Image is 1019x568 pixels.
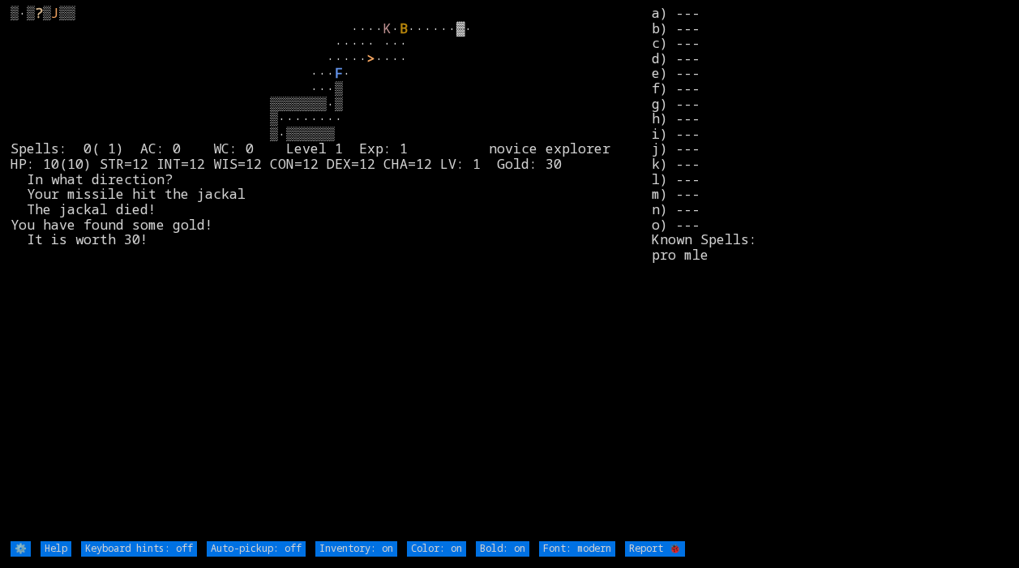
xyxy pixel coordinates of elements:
[51,3,59,22] font: J
[335,63,343,82] font: F
[81,541,197,557] input: Keyboard hints: off
[383,19,392,37] font: K
[367,49,375,67] font: >
[652,6,1008,540] stats: a) --- b) --- c) --- d) --- e) --- f) --- g) --- h) --- i) --- j) --- k) --- l) --- m) --- n) ---...
[207,541,306,557] input: Auto-pickup: off
[625,541,685,557] input: Report 🐞
[35,3,43,22] font: ?
[11,541,31,557] input: ⚙️
[41,541,71,557] input: Help
[11,6,653,540] larn: ▒·▒ ▒ ▒▒ ···· · ······▓· ····· ··· ····· ···· ··· · ···▒ ▒▒▒▒▒▒▒·▒ ▒········ ▒·▒▒▒▒▒▒ Spells: 0( ...
[400,19,408,37] font: B
[476,541,529,557] input: Bold: on
[539,541,615,557] input: Font: modern
[315,541,397,557] input: Inventory: on
[407,541,466,557] input: Color: on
